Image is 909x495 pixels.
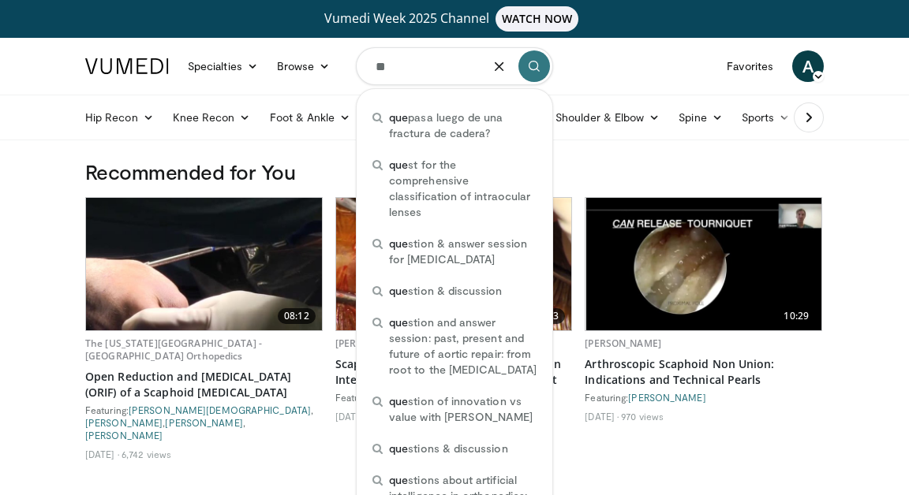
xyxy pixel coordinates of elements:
a: [PERSON_NAME][DEMOGRAPHIC_DATA] [129,404,311,415]
img: 00208cd3-f601-4154-94e5-f10a2e28a0d3.620x360_q85_upscale.jpg [586,198,821,330]
a: Sports [732,102,800,133]
span: que [389,394,408,408]
a: [PERSON_NAME] [628,392,705,403]
a: Favorites [717,50,783,82]
input: Search topics, interventions [356,47,553,85]
span: que [389,473,408,486]
span: stions & discussion [389,441,508,456]
li: 6,742 views [122,448,171,460]
div: Featuring: [335,391,573,404]
span: st for the comprehensive classification of intraocular lenses [389,157,537,220]
span: que [389,236,408,250]
a: [PERSON_NAME] [585,337,661,350]
a: Open Reduction and [MEDICAL_DATA] (ORIF) of a Scaphoid [MEDICAL_DATA] [85,369,323,400]
div: Featuring: [585,391,822,404]
a: Specialties [178,50,267,82]
span: que [389,315,408,329]
a: [PERSON_NAME] [85,417,163,428]
h3: Recommended for You [85,159,824,184]
a: Arthroscopic Scaphoid Non Union: Indications and Technical Pearls [585,356,822,388]
span: que [389,284,408,297]
img: VuMedi Logo [85,58,169,74]
span: stion of innovation vs value with [PERSON_NAME] [389,393,537,425]
a: 12:33 [336,198,572,330]
span: que [389,158,408,171]
a: The [US_STATE][GEOGRAPHIC_DATA] - [GEOGRAPHIC_DATA] Orthopedics [85,337,262,363]
div: Featuring: , , , [85,404,323,441]
a: Hip Recon [76,102,163,133]
span: stion & answer session for [MEDICAL_DATA] [389,236,537,267]
a: Browse [267,50,340,82]
a: [PERSON_NAME] [85,430,163,441]
span: 10:29 [777,308,815,324]
a: Foot & Ankle [260,102,361,133]
a: Knee Recon [163,102,260,133]
a: [PERSON_NAME] [165,417,242,428]
a: Shoulder & Elbow [546,102,669,133]
a: Spine [669,102,731,133]
img: 9e8d4ce5-5cf9-4f64-b223-8a8a66678819.620x360_q85_upscale.jpg [86,198,321,330]
li: [DATE] [585,410,619,422]
span: que [389,110,408,124]
span: WATCH NOW [496,6,579,32]
a: 08:12 [86,198,322,330]
a: Vumedi Week 2025 ChannelWATCH NOW [76,6,833,32]
a: A [792,50,824,82]
span: pasa luego de una fractura de cadera? [389,110,537,141]
li: [DATE] [335,410,369,422]
a: [PERSON_NAME] [335,337,412,350]
span: que [389,441,408,455]
li: 970 views [621,410,664,422]
span: 08:12 [278,308,316,324]
a: Scaphoid [MEDICAL_DATA] Repair with an Intercalated [MEDICAL_DATA] Bone Graft [335,356,573,388]
span: stion and answer session: past, present and future of aortic repair: from root to the [MEDICAL_DATA] [389,314,537,378]
img: 315601f4-cf70-4771-921c-52477ddc8ddc.620x360_q85_upscale.jpg [336,198,571,330]
li: [DATE] [85,448,119,460]
span: stion & discussion [389,283,502,299]
a: 10:29 [585,198,821,330]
